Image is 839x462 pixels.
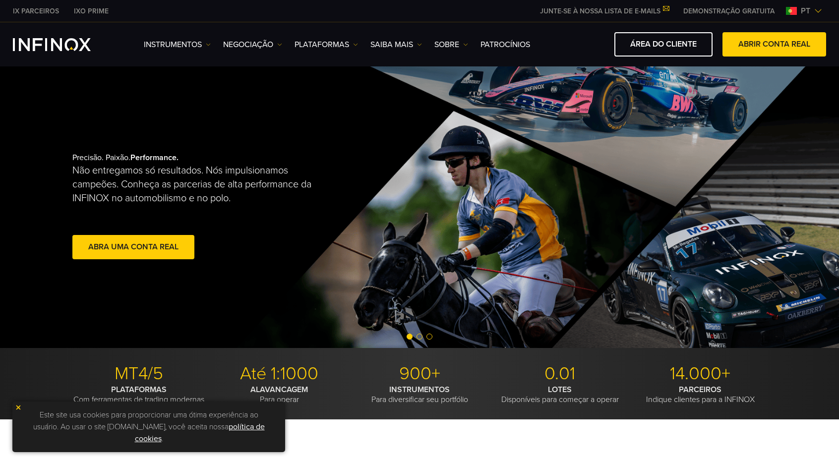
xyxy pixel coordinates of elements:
a: ABRIR CONTA REAL [722,32,826,57]
a: SOBRE [434,39,468,51]
strong: Performance. [130,153,179,163]
a: INFINOX Logo [13,38,114,51]
p: Indique clientes para a INFINOX [634,385,767,404]
strong: PLATAFORMAS [111,385,167,395]
p: MT4/5 [72,363,205,385]
p: Para operar [213,385,346,404]
p: Para diversificar seu portfólio [353,385,486,404]
a: NEGOCIAÇÃO [223,39,282,51]
a: Instrumentos [144,39,211,51]
strong: ALAVANCAGEM [250,385,308,395]
strong: LOTES [548,385,572,395]
a: PLATAFORMAS [295,39,358,51]
strong: INSTRUMENTOS [389,385,450,395]
span: Go to slide 2 [417,334,422,340]
a: ÁREA DO CLIENTE [614,32,713,57]
p: 900+ [353,363,486,385]
p: Disponíveis para começar a operar [493,385,626,404]
span: Go to slide 1 [407,334,413,340]
span: pt [797,5,814,17]
p: Até 1:1000 [213,363,346,385]
a: abra uma conta real [72,235,194,259]
a: Patrocínios [480,39,530,51]
p: Este site usa cookies para proporcionar uma ótima experiência ao usuário. Ao usar o site [DOMAIN_... [17,406,280,447]
img: yellow close icon [15,404,22,411]
a: INFINOX [5,6,66,16]
p: 0.01 [493,363,626,385]
p: Não entregamos só resultados. Nós impulsionamos campeões. Conheça as parcerias de alta performanc... [72,164,322,205]
a: Saiba mais [370,39,422,51]
div: Precisão. Paixão. [72,137,385,278]
strong: PARCEIROS [679,385,721,395]
span: Go to slide 3 [426,334,432,340]
p: 14.000+ [634,363,767,385]
a: JUNTE-SE À NOSSA LISTA DE E-MAILS [533,7,676,15]
p: Com ferramentas de trading modernas [72,385,205,404]
a: INFINOX [66,6,116,16]
a: INFINOX MENU [676,6,782,16]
